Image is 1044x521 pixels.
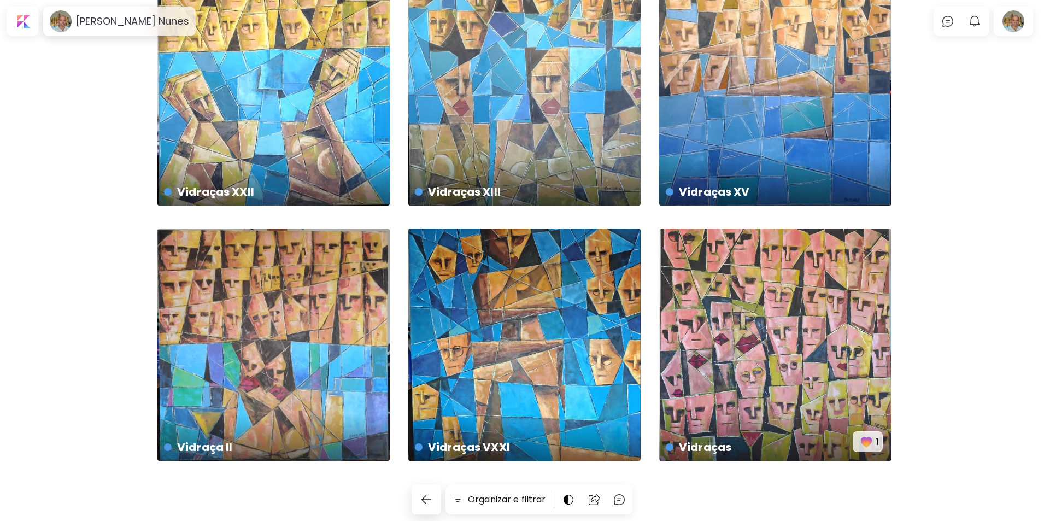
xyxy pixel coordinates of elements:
img: chatIcon [941,15,954,28]
a: Vidraça IIhttps://cdn.kaleido.art/CDN/Artwork/175718/Primary/medium.webp?updated=778811 [157,229,390,461]
p: 1 [876,435,879,449]
h4: Vidraças [666,439,853,455]
img: favorites [859,434,874,449]
a: Vidraçasfavorites1https://cdn.kaleido.art/CDN/Artwork/175707/Primary/medium.webp?updated=778746 [659,229,891,461]
a: back [412,485,445,514]
h6: [PERSON_NAME] Nunes [76,15,189,28]
h4: Vidraça II [164,439,381,455]
h4: Vidraças VXXI [415,439,632,455]
h4: Vidraças XIII [415,184,632,200]
h6: Organizar e filtrar [468,493,546,506]
h4: Vidraças XXII [164,184,381,200]
img: chatIcon [613,493,626,506]
img: bellIcon [968,15,981,28]
img: back [420,493,433,506]
h4: Vidraças XV [666,184,883,200]
a: Vidraças VXXIhttps://cdn.kaleido.art/CDN/Artwork/175716/Primary/medium.webp?updated=778803 [408,229,641,461]
button: back [412,485,441,514]
button: bellIcon [965,12,984,31]
button: favorites1 [853,431,883,452]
